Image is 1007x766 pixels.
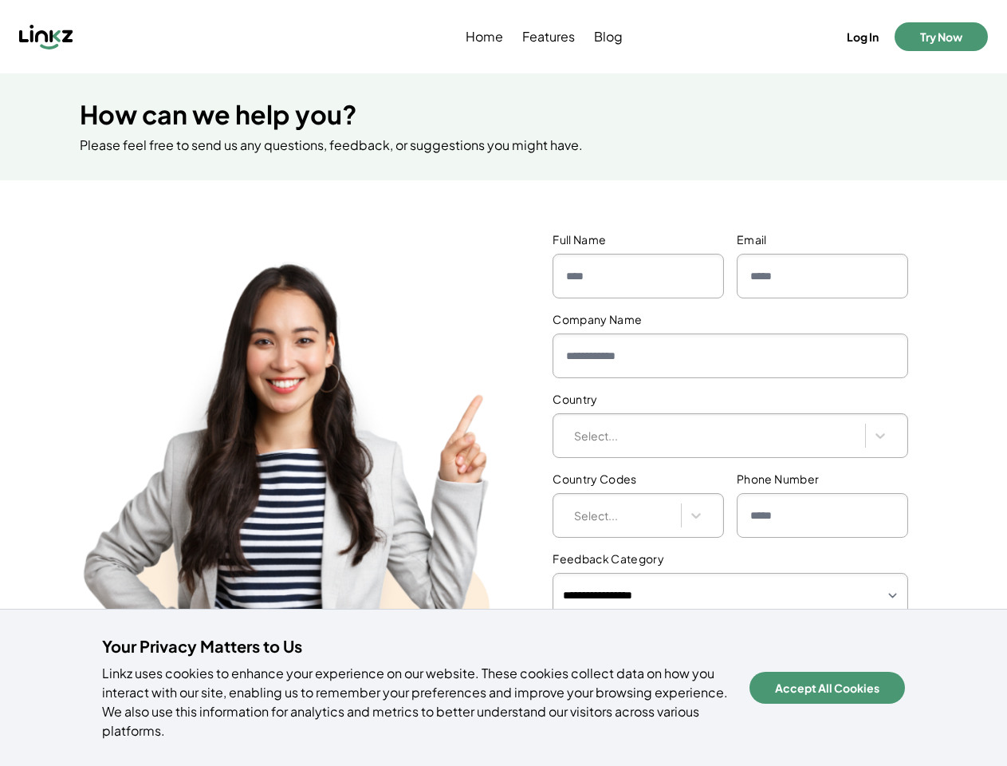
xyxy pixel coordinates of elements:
label: Company Name [553,311,908,327]
p: Please feel free to send us any questions, feedback, or suggestions you might have. [80,136,927,155]
button: Accept All Cookies [749,672,905,704]
span: Blog [594,27,623,46]
a: Features [519,27,578,46]
span: Home [466,27,503,46]
label: Country [553,391,908,407]
button: Log In [844,26,882,48]
label: Phone Number [737,471,908,487]
p: Linkz uses cookies to enhance your experience on our website. These cookies collect data on how y... [102,664,730,740]
span: Features [522,27,575,46]
label: Full Name [553,231,724,247]
div: Select... [574,507,673,524]
label: Feedback Category [553,551,908,567]
div: Select... [574,428,857,444]
h1: How can we help you? [80,99,927,129]
button: Try Now [895,22,988,51]
h4: Your Privacy Matters to Us [102,635,730,657]
label: Country Codes [553,471,724,487]
a: Blog [591,27,626,46]
label: Email [737,231,908,247]
img: Linkz logo [19,24,73,49]
a: Home [462,27,506,46]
